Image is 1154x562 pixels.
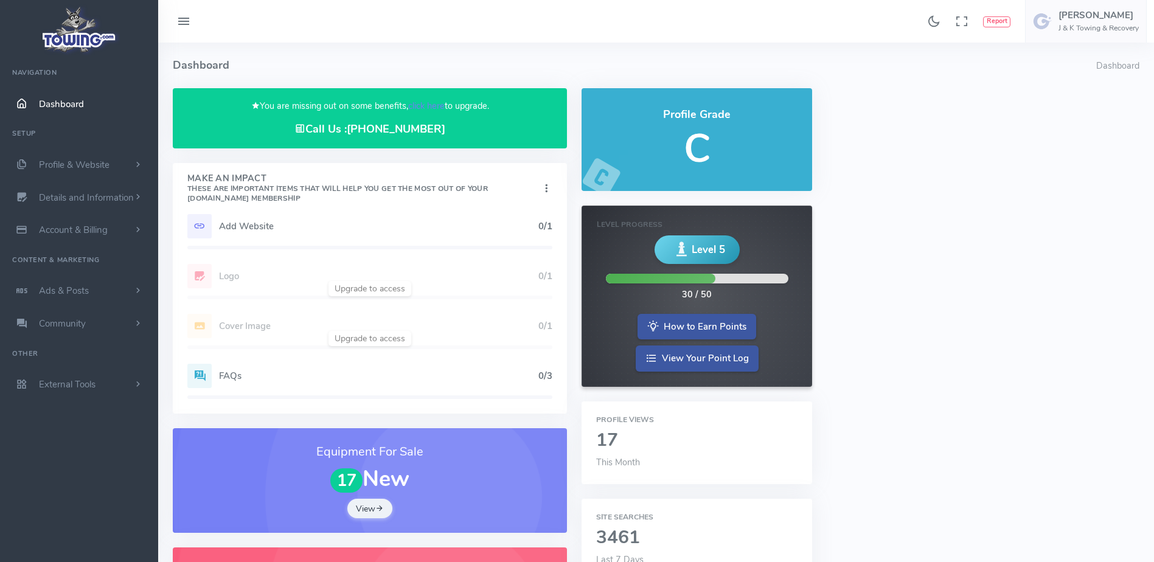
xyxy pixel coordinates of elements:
[597,221,797,229] h6: Level Progress
[39,159,109,171] span: Profile & Website
[187,174,540,203] h4: Make An Impact
[983,16,1010,27] button: Report
[39,224,108,236] span: Account & Billing
[219,221,538,231] h5: Add Website
[596,109,798,121] h4: Profile Grade
[330,468,363,493] span: 17
[173,43,1096,88] h4: Dashboard
[596,528,798,548] h2: 3461
[187,99,552,113] p: You are missing out on some benefits, to upgrade.
[538,371,552,381] h5: 0/3
[347,122,445,136] a: [PHONE_NUMBER]
[1058,10,1139,20] h5: [PERSON_NAME]
[596,416,798,424] h6: Profile Views
[39,378,96,390] span: External Tools
[636,345,759,372] a: View Your Point Log
[187,123,552,136] h4: Call Us :
[538,221,552,231] h5: 0/1
[638,314,756,340] a: How to Earn Points
[39,317,86,330] span: Community
[187,184,488,203] small: These are important items that will help you get the most out of your [DOMAIN_NAME] Membership
[39,192,134,204] span: Details and Information
[408,100,445,112] a: click here
[596,456,640,468] span: This Month
[596,513,798,521] h6: Site Searches
[596,127,798,170] h5: C
[692,242,725,257] span: Level 5
[39,98,84,110] span: Dashboard
[347,499,392,518] a: View
[1033,12,1052,31] img: user-image
[596,431,798,451] h2: 17
[1058,24,1139,32] h6: J & K Towing & Recovery
[219,371,538,381] h5: FAQs
[187,443,552,461] h3: Equipment For Sale
[682,288,712,302] div: 30 / 50
[187,467,552,493] h1: New
[1096,60,1139,73] li: Dashboard
[38,4,120,55] img: logo
[39,285,89,297] span: Ads & Posts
